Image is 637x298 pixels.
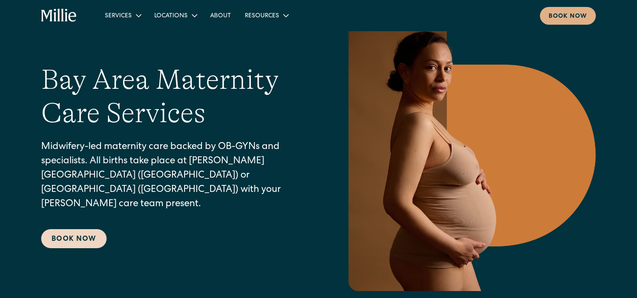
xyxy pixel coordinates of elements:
[41,140,308,212] p: Midwifery-led maternity care backed by OB-GYNs and specialists. All births take place at [PERSON_...
[154,12,188,21] div: Locations
[343,20,596,291] img: Pregnant woman in neutral underwear holding her belly, standing in profile against a warm-toned g...
[105,12,132,21] div: Services
[549,12,587,21] div: Book now
[98,8,147,23] div: Services
[540,7,596,25] a: Book now
[238,8,295,23] div: Resources
[41,229,107,248] a: Book Now
[41,63,308,130] h1: Bay Area Maternity Care Services
[41,9,77,23] a: home
[203,8,238,23] a: About
[147,8,203,23] div: Locations
[245,12,279,21] div: Resources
